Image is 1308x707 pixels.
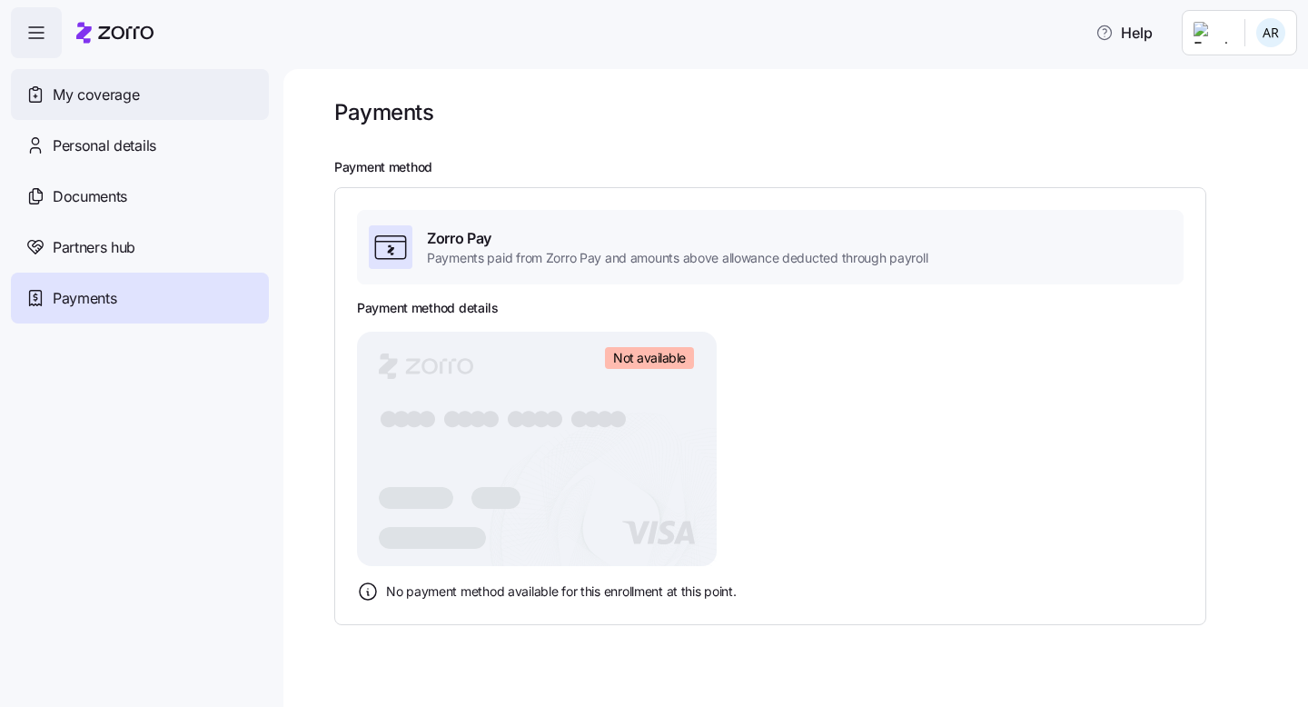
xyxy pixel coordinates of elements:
tspan: ● [608,405,629,432]
span: Payments paid from Zorro Pay and amounts above allowance deducted through payroll [427,249,927,267]
tspan: ● [442,405,463,432]
tspan: ● [455,405,476,432]
tspan: ● [570,405,590,432]
tspan: ● [481,405,501,432]
tspan: ● [404,405,425,432]
img: Employer logo [1194,22,1230,44]
span: Help [1095,22,1153,44]
tspan: ● [417,405,438,432]
tspan: ● [582,405,603,432]
tspan: ● [595,405,616,432]
img: 1e641754e79fc0a2e3b2015f5688d349 [1256,18,1285,47]
span: Personal details [53,134,156,157]
a: Personal details [11,120,269,171]
span: Payments [53,287,116,310]
h1: Payments [334,98,433,126]
a: My coverage [11,69,269,120]
a: Documents [11,171,269,222]
span: Not available [613,350,686,366]
tspan: ● [379,405,400,432]
a: Partners hub [11,222,269,273]
h2: Payment method [334,159,1283,176]
span: No payment method available for this enrollment at this point. [386,583,737,601]
tspan: ● [506,405,527,432]
h3: Payment method details [357,299,499,317]
span: My coverage [53,84,139,106]
tspan: ● [519,405,540,432]
tspan: ● [544,405,565,432]
tspan: ● [391,405,412,432]
button: Help [1081,15,1167,51]
tspan: ● [531,405,552,432]
span: Partners hub [53,236,135,259]
tspan: ● [468,405,489,432]
span: Zorro Pay [427,227,927,250]
span: Documents [53,185,127,208]
a: Payments [11,273,269,324]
